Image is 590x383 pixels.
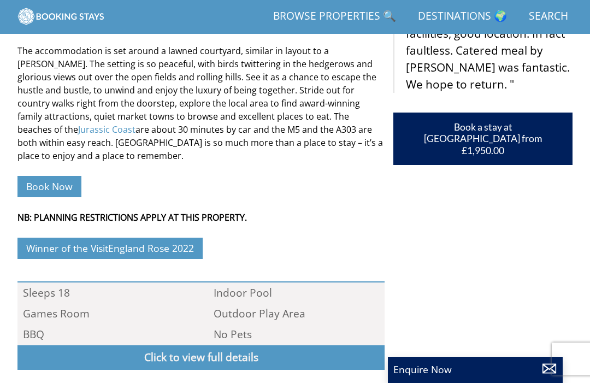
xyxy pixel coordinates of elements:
li: Indoor Pool [208,282,385,303]
a: Jurassic Coast [78,123,135,135]
a: Book Now [17,176,81,197]
p: Enquire Now [393,362,557,376]
a: Winner of the VisitEngland Rose 2022 [17,238,203,259]
img: BookingStays [17,5,105,27]
a: Search [524,4,573,29]
a: Book a stay at [GEOGRAPHIC_DATA] from £1,950.00 [393,113,573,164]
a: Browse Properties 🔍 [269,4,400,29]
b: NB: PLANNING RESTRICTIONS APPLY AT THIS PROPERTY. [17,211,247,223]
li: BBQ [17,325,194,345]
li: Outdoor Play Area [208,303,385,324]
p: The accommodation is set around a lawned courtyard, similar in layout to a [PERSON_NAME]. The set... [17,44,385,162]
li: Games Room [17,303,194,324]
li: No Pets [208,325,385,345]
a: Click to view full details [17,345,385,370]
li: Sleeps 18 [17,282,194,303]
a: Destinations 🌍 [414,4,511,29]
